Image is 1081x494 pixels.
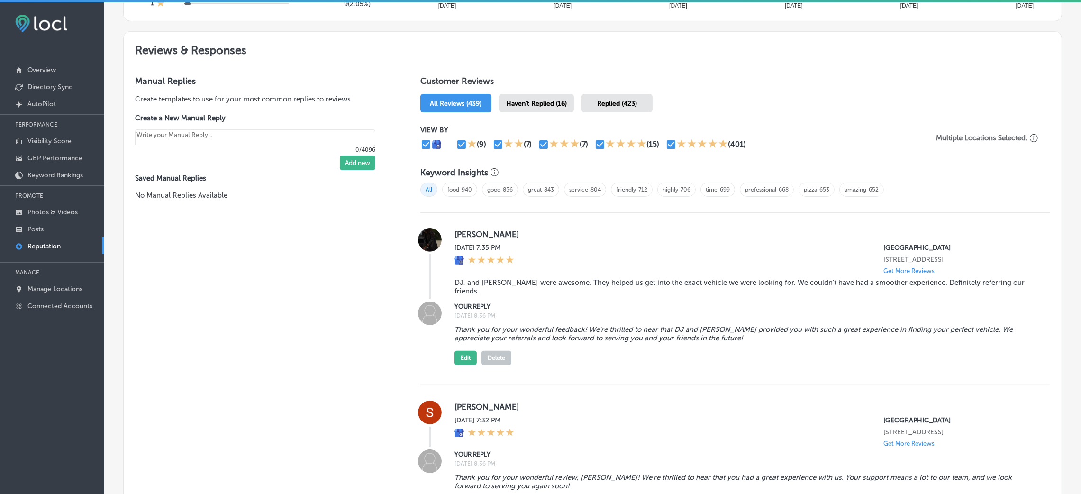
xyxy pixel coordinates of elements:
[447,186,459,193] a: food
[135,114,375,122] label: Create a New Manual Reply
[900,2,918,9] tspan: [DATE]
[454,303,1035,310] label: YOUR REPLY
[779,186,789,193] a: 668
[487,186,500,193] a: good
[135,76,390,86] h3: Manual Replies
[606,139,646,150] div: 4 Stars
[663,186,678,193] a: highly
[454,402,1035,412] label: [PERSON_NAME]
[454,451,1035,458] label: YOUR REPLY
[27,100,56,108] p: AutoPilot
[418,449,442,473] img: Image
[883,428,1035,436] p: 10701 W 6th Ave
[597,100,637,108] span: Replied (423)
[503,186,513,193] a: 856
[544,186,554,193] a: 843
[27,242,61,250] p: Reputation
[785,2,803,9] tspan: [DATE]
[745,186,776,193] a: professional
[438,2,456,9] tspan: [DATE]
[340,156,375,170] button: Add new
[27,208,78,216] p: Photos & Videos
[706,186,718,193] a: time
[454,325,1035,342] blockquote: Thank you for your wonderful feedback! We're thrilled to hear that DJ and [PERSON_NAME] provided ...
[420,183,437,197] span: All
[681,186,690,193] a: 706
[869,186,879,193] a: 652
[454,244,514,252] label: [DATE] 7:35 PM
[135,129,375,146] textarea: Create your Quick Reply
[135,146,375,153] p: 0/4096
[845,186,866,193] a: amazing
[27,285,82,293] p: Manage Locations
[669,2,687,9] tspan: [DATE]
[804,186,817,193] a: pizza
[135,190,390,201] p: No Manual Replies Available
[549,139,580,150] div: 3 Stars
[454,416,514,424] label: [DATE] 7:32 PM
[728,140,746,149] div: (401)
[420,167,488,178] h3: Keyword Insights
[504,139,524,150] div: 2 Stars
[569,186,588,193] a: service
[430,100,481,108] span: All Reviews (439)
[454,473,1035,490] blockquote: Thank you for your wonderful review, [PERSON_NAME]! We're thrilled to hear that you had a great e...
[590,186,601,193] a: 804
[124,32,1062,64] h2: Reviews & Responses
[638,186,647,193] a: 712
[27,66,56,74] p: Overview
[468,256,514,266] div: 5 Stars
[506,100,567,108] span: Haven't Replied (16)
[418,302,442,325] img: Image
[27,154,82,162] p: GBP Performance
[883,256,1035,264] p: 10701 W 6th Ave
[27,225,44,233] p: Posts
[883,267,935,274] p: Get More Reviews
[27,83,73,91] p: Directory Sync
[420,126,924,134] p: VIEW BY
[1016,2,1034,9] tspan: [DATE]
[528,186,542,193] a: great
[677,139,728,150] div: 5 Stars
[481,351,511,365] button: Delete
[646,140,659,149] div: (15)
[27,302,92,310] p: Connected Accounts
[554,2,572,9] tspan: [DATE]
[883,416,1035,424] p: Grand Valley Auto Lakewood
[27,137,72,145] p: Visibility Score
[135,174,390,183] label: Saved Manual Replies
[467,139,477,150] div: 1 Star
[454,229,1035,239] label: [PERSON_NAME]
[580,140,588,149] div: (7)
[454,312,1035,319] label: [DATE] 8:36 PM
[454,351,477,365] button: Edit
[616,186,636,193] a: friendly
[135,94,390,104] p: Create templates to use for your most common replies to reviews.
[27,171,83,179] p: Keyword Rankings
[883,440,935,447] p: Get More Reviews
[468,428,514,439] div: 5 Stars
[720,186,730,193] a: 699
[15,15,67,32] img: fda3e92497d09a02dc62c9cd864e3231.png
[462,186,472,193] a: 940
[936,134,1027,142] p: Multiple Locations Selected.
[819,186,829,193] a: 653
[883,244,1035,252] p: Grand Valley Auto Lakewood
[454,278,1035,295] blockquote: DJ, and [PERSON_NAME] were awesome. They helped us get into the exact vehicle we were looking for...
[524,140,532,149] div: (7)
[454,460,1035,467] label: [DATE] 8:36 PM
[420,76,1050,90] h1: Customer Reviews
[477,140,486,149] div: (9)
